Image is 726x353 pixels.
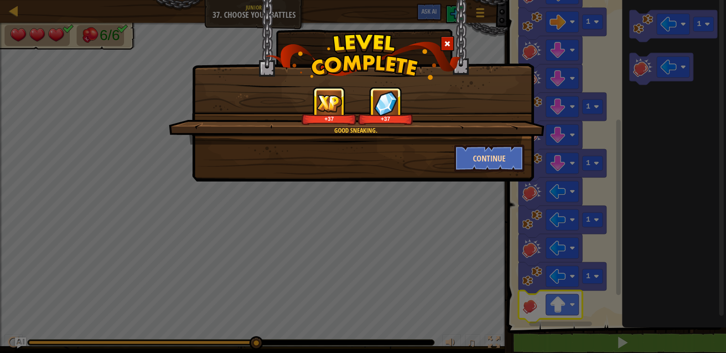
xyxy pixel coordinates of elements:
[374,91,398,116] img: reward_icon_gems.png
[212,126,500,135] div: Good sneaking.
[265,34,461,80] img: level_complete.png
[360,115,411,122] div: +37
[454,145,525,172] button: Continue
[303,115,355,122] div: +37
[316,94,342,112] img: reward_icon_xp.png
